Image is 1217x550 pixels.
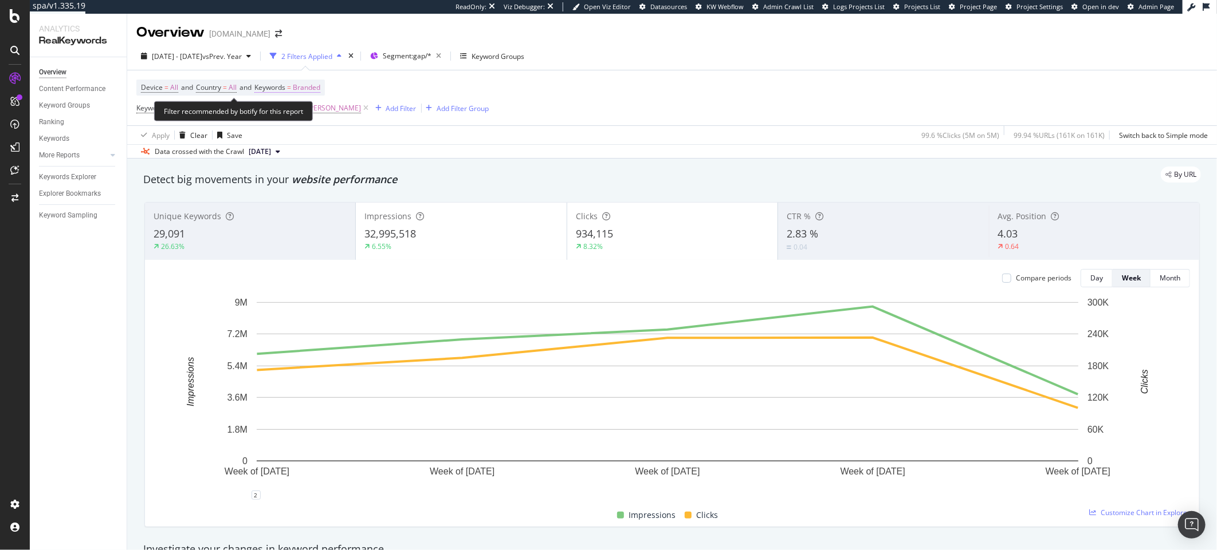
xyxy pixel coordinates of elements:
[456,47,529,65] button: Keyword Groups
[213,126,242,144] button: Save
[223,82,227,92] span: =
[386,104,417,113] div: Add Filter
[235,298,248,307] text: 9M
[227,425,248,434] text: 1.8M
[161,242,184,251] div: 26.63%
[39,34,117,48] div: RealKeywords
[265,47,346,65] button: 2 Filters Applied
[1089,508,1190,517] a: Customize Chart in Explorer
[136,47,256,65] button: [DATE] - [DATE]vsPrev. Year
[893,2,940,11] a: Projects List
[1088,456,1093,466] text: 0
[141,82,163,92] span: Device
[244,145,285,159] button: [DATE]
[383,51,431,61] span: Segment: gap/*
[39,83,105,95] div: Content Performance
[1139,2,1174,11] span: Admin Page
[635,467,700,477] text: Week of [DATE]
[1046,467,1110,477] text: Week of [DATE]
[227,329,248,339] text: 7.2M
[1161,167,1201,183] div: legacy label
[171,100,361,116] span: doen|[PERSON_NAME]|[PERSON_NAME]|[PERSON_NAME]
[252,490,261,500] div: 2
[1006,242,1019,251] div: 0.64
[949,2,997,11] a: Project Page
[152,52,202,61] span: [DATE] - [DATE]
[456,2,486,11] div: ReadOnly:
[39,188,101,200] div: Explorer Bookmarks
[136,126,170,144] button: Apply
[39,66,119,78] a: Overview
[787,211,811,221] span: CTR %
[576,227,613,240] span: 934,115
[572,2,631,11] a: Open Viz Editor
[366,47,446,65] button: Segment:gap/*
[196,82,221,92] span: Country
[904,2,940,11] span: Projects List
[39,133,119,145] a: Keywords
[281,52,332,61] div: 2 Filters Applied
[696,508,718,522] span: Clicks
[39,116,119,128] a: Ranking
[154,227,185,240] span: 29,091
[584,2,631,11] span: Open Viz Editor
[1088,329,1109,339] text: 240K
[254,82,285,92] span: Keywords
[650,2,687,11] span: Datasources
[998,227,1018,240] span: 4.03
[39,66,66,78] div: Overview
[186,357,195,406] text: Impressions
[39,83,119,95] a: Content Performance
[1088,393,1109,402] text: 120K
[1128,2,1174,11] a: Admin Page
[1151,269,1190,287] button: Month
[190,130,207,140] div: Clear
[152,130,170,140] div: Apply
[39,149,80,161] div: More Reports
[1178,511,1206,539] div: Open Intercom Messenger
[504,2,545,11] div: Viz Debugger:
[249,147,271,157] span: 2025 Jul. 30th
[275,30,282,38] div: arrow-right-arrow-left
[39,116,64,128] div: Ranking
[202,52,242,61] span: vs Prev. Year
[639,2,687,11] a: Datasources
[287,82,291,92] span: =
[1082,2,1119,11] span: Open in dev
[39,100,119,112] a: Keyword Groups
[1122,273,1141,283] div: Week
[1016,2,1063,11] span: Project Settings
[209,28,270,39] div: [DOMAIN_NAME]
[1014,130,1105,140] div: 99.94 % URLs ( 161K on 161K )
[696,2,744,11] a: KW Webflow
[1071,2,1119,11] a: Open in dev
[752,2,814,11] a: Admin Crawl List
[364,211,411,221] span: Impressions
[998,211,1047,221] span: Avg. Position
[154,101,313,121] div: Filter recommended by botify for this report
[629,508,676,522] span: Impressions
[706,2,744,11] span: KW Webflow
[1101,508,1190,517] span: Customize Chart in Explorer
[1016,273,1071,283] div: Compare periods
[364,227,416,240] span: 32,995,518
[154,211,221,221] span: Unique Keywords
[181,82,193,92] span: and
[960,2,997,11] span: Project Page
[1114,126,1208,144] button: Switch back to Simple mode
[39,149,107,161] a: More Reports
[1081,269,1113,287] button: Day
[1006,2,1063,11] a: Project Settings
[39,100,90,112] div: Keyword Groups
[39,209,97,221] div: Keyword Sampling
[240,82,252,92] span: and
[822,2,885,11] a: Logs Projects List
[39,209,119,221] a: Keyword Sampling
[472,52,524,61] div: Keyword Groups
[921,130,999,140] div: 99.6 % Clicks ( 5M on 5M )
[175,126,207,144] button: Clear
[1088,425,1104,434] text: 60K
[1140,370,1150,394] text: Clicks
[39,171,119,183] a: Keywords Explorer
[422,101,489,115] button: Add Filter Group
